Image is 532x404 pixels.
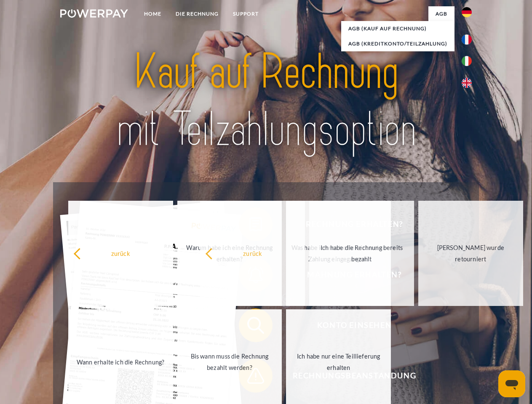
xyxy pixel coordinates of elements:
div: Ich habe nur eine Teillieferung erhalten [291,351,386,373]
a: Home [137,6,168,21]
img: en [462,78,472,88]
img: title-powerpay_de.svg [80,40,452,161]
div: zurück [73,247,168,259]
div: [PERSON_NAME] wurde retourniert [423,242,518,265]
iframe: Schaltfläche zum Öffnen des Messaging-Fensters [498,370,525,397]
div: Bis wann muss die Rechnung bezahlt werden? [182,351,277,373]
a: DIE RECHNUNG [168,6,226,21]
img: de [462,7,472,17]
div: Wann erhalte ich die Rechnung? [73,356,168,367]
img: it [462,56,472,66]
img: fr [462,35,472,45]
a: agb [428,6,454,21]
div: Warum habe ich eine Rechnung erhalten? [182,242,277,265]
a: AGB (Kreditkonto/Teilzahlung) [341,36,454,51]
a: SUPPORT [226,6,266,21]
div: zurück [205,247,300,259]
a: AGB (Kauf auf Rechnung) [341,21,454,36]
img: logo-powerpay-white.svg [60,9,128,18]
div: Ich habe die Rechnung bereits bezahlt [314,242,409,265]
